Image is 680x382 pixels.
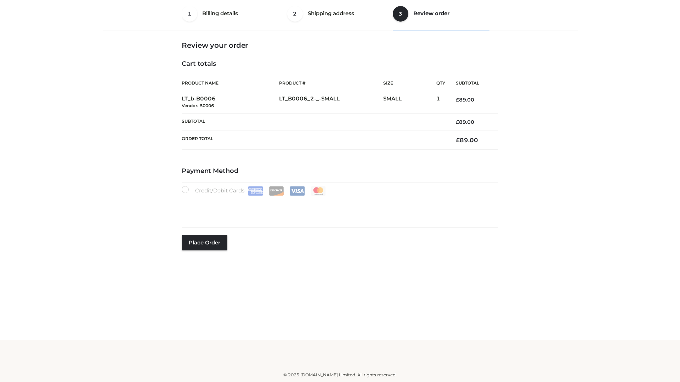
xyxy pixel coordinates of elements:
td: LT_B0006_2-_-SMALL [279,91,383,114]
th: Product Name [182,75,279,91]
img: Discover [269,186,284,196]
span: £ [456,119,459,125]
bdi: 89.00 [456,137,478,144]
span: £ [456,137,460,144]
small: Vendor: B0006 [182,103,214,108]
span: £ [456,97,459,103]
th: Subtotal [182,113,445,131]
td: SMALL [383,91,436,114]
th: Subtotal [445,75,498,91]
img: Amex [248,186,263,196]
td: 1 [436,91,445,114]
img: Visa [290,186,305,196]
th: Qty [436,75,445,91]
td: LT_b-B0006 [182,91,279,114]
th: Size [383,75,433,91]
bdi: 89.00 [456,97,474,103]
button: Place order [182,235,227,250]
th: Order Total [182,131,445,150]
th: Product # [279,75,383,91]
bdi: 89.00 [456,119,474,125]
h4: Payment Method [182,167,498,175]
h3: Review your order [182,41,498,50]
label: Credit/Debit Cards [182,186,327,196]
h4: Cart totals [182,60,498,68]
img: Mastercard [311,186,326,196]
div: © 2025 [DOMAIN_NAME] Limited. All rights reserved. [105,371,575,378]
iframe: Secure payment input frame [180,194,497,220]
